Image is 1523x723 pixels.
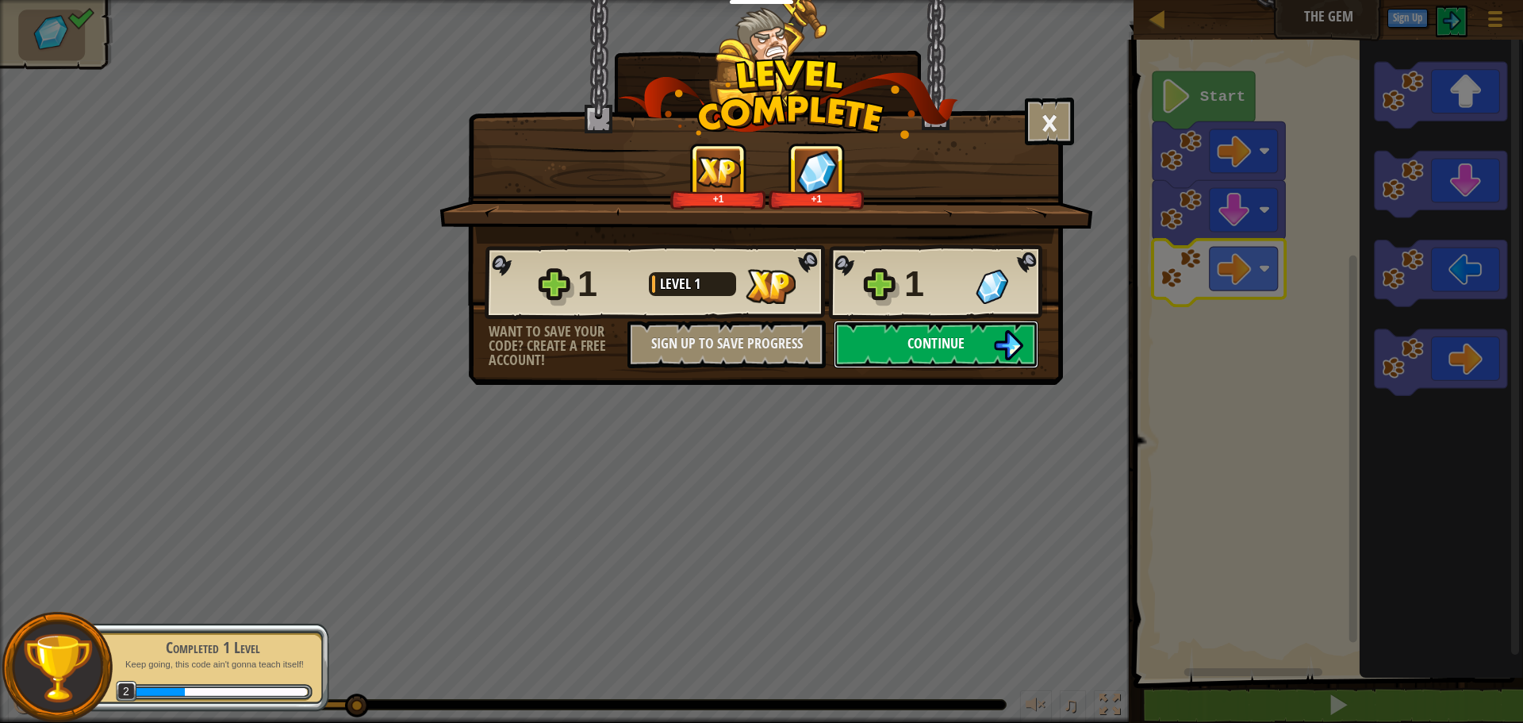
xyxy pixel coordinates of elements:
img: Continue [993,330,1023,360]
div: Want to save your code? Create a free account! [489,325,627,367]
div: 19 XP until level 3 [185,688,307,696]
span: Level [660,274,694,294]
div: +1 [772,193,861,205]
span: Continue [907,333,965,353]
div: +1 [673,193,763,205]
img: Gems Gained [976,269,1008,304]
img: XP Gained [696,156,741,187]
div: 1 [904,259,966,310]
div: Completed 1 Level [113,636,313,659]
div: 1 [577,259,639,310]
p: Keep going, this code ain't gonna teach itself! [113,659,313,671]
img: trophy.png [21,632,94,704]
img: XP Gained [746,269,796,304]
span: 2 [116,681,137,702]
img: level_complete.png [618,59,958,139]
button: Sign Up to Save Progress [627,321,826,368]
button: Continue [834,321,1038,368]
div: 30 XP earned [133,688,185,696]
span: 1 [694,274,700,294]
img: Gems Gained [796,150,838,194]
button: × [1025,98,1074,145]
